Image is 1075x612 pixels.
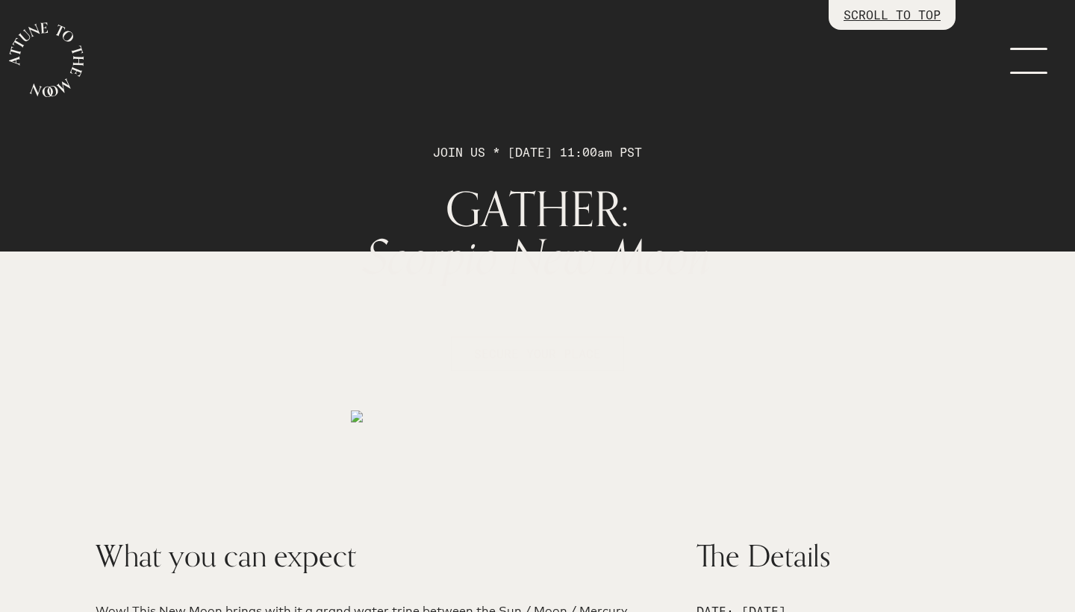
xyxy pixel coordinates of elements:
[351,410,363,422] img: medias%2F6rnTUkpXLKCj2zQCcmZ5
[451,337,624,371] button: SECURE YOUR PLACE
[474,346,601,361] span: SECURE YOUR PLACE
[697,534,979,578] h2: The Details
[171,185,905,283] h1: GATHER:
[171,119,905,185] p: JOIN US * [DATE] 11:00am PST
[96,534,679,578] h2: What you can expect
[844,6,941,24] p: SCROLL TO TOP
[364,219,711,298] span: Scorpio New Moon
